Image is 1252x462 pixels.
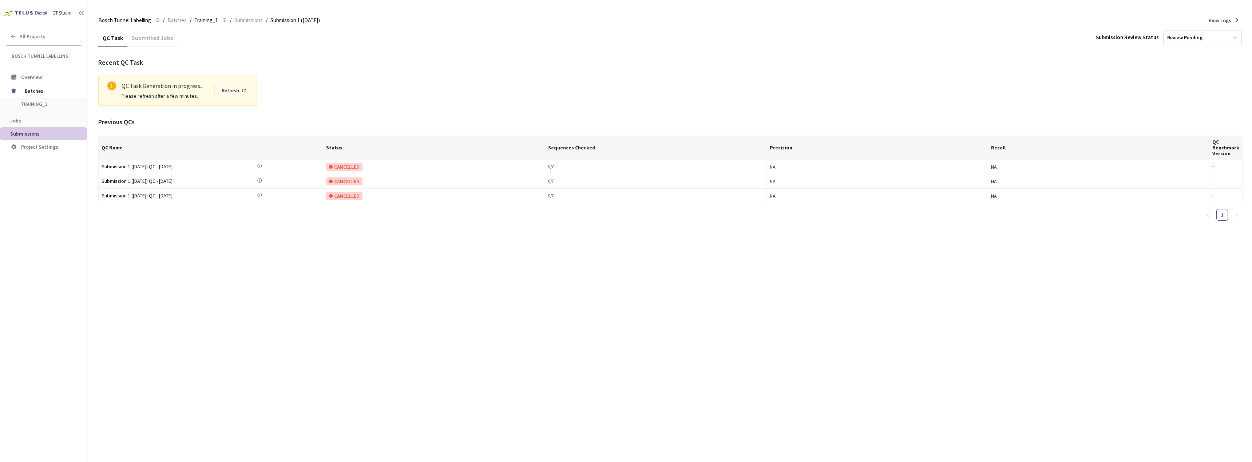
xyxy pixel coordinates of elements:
div: Recent QC Task [98,58,1243,67]
span: left [1205,213,1210,217]
li: Previous Page [1202,209,1213,221]
div: GT Studio [52,10,72,17]
div: Please refresh after a few minutes. [122,92,251,100]
div: QC Task Generation in progress... [122,81,251,91]
th: QC Name [99,136,323,160]
div: CANCELLED [326,177,362,185]
span: Batches [25,84,75,98]
th: Recall [988,136,1209,160]
div: 0 / 7 [548,178,764,185]
span: All Projects [20,33,45,40]
div: CANCELLED [326,192,362,200]
th: Sequences Checked [545,136,767,160]
span: Training_1 [194,16,218,25]
span: Overview [21,74,42,80]
a: Submissions [233,16,264,24]
span: Batches [167,16,187,25]
div: - [1212,178,1239,185]
span: right [1235,213,1239,217]
div: CANCELLED [326,163,362,171]
div: NA [991,163,1206,171]
div: NA [991,177,1206,185]
div: NA [770,177,985,185]
li: / [190,16,191,25]
div: QC Task [98,34,127,47]
div: Review Pending [1167,34,1203,41]
span: Submissions [10,130,40,137]
div: Submission Review Status [1096,33,1159,41]
div: Refresh [222,87,239,95]
div: Submission 1 ([DATE]) QC - [DATE] [102,177,203,185]
li: / [163,16,165,25]
li: / [266,16,268,25]
div: Submission 1 ([DATE]) QC - [DATE] [102,162,203,170]
li: 1 [1216,209,1228,221]
div: 0 / 7 [548,163,764,170]
div: Submission 1 ([DATE]) QC - [DATE] [102,192,203,200]
div: NA [770,192,985,200]
div: 0 / 7 [548,192,764,199]
th: QC Benchmark Version [1209,136,1243,160]
div: Submitted Jobs [127,34,177,47]
div: Previous QCs [98,117,1243,127]
span: View Logs [1209,17,1231,24]
button: right [1231,209,1243,221]
span: Project Settings [21,144,58,150]
a: 1 [1217,209,1228,220]
span: Bosch Tunnel Labelling [98,16,151,25]
li: Next Page [1231,209,1243,221]
div: - [1212,163,1239,170]
li: / [230,16,231,25]
div: - [1212,192,1239,199]
span: Jobs [10,117,21,124]
th: Status [323,136,545,160]
span: Submission 1 ([DATE]) [270,16,320,25]
a: Batches [166,16,188,24]
th: Precision [767,136,988,160]
div: NA [770,163,985,171]
button: left [1202,209,1213,221]
span: Bosch Tunnel Labelling [12,53,77,59]
span: exclamation-circle [107,81,116,90]
div: NA [991,192,1206,200]
span: Submissions [234,16,263,25]
span: Training_1 [21,101,75,107]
